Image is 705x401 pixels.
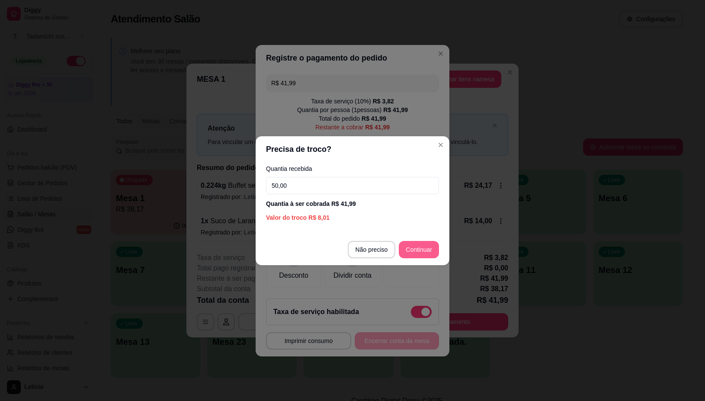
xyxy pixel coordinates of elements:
div: Valor do troco R$ 8,01 [266,213,439,222]
header: Precisa de troco? [256,136,449,162]
button: Não preciso [348,241,396,258]
div: Quantia à ser cobrada R$ 41,99 [266,199,439,208]
button: Close [434,138,448,152]
label: Quantia recebida [266,166,439,172]
button: Continuar [399,241,439,258]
